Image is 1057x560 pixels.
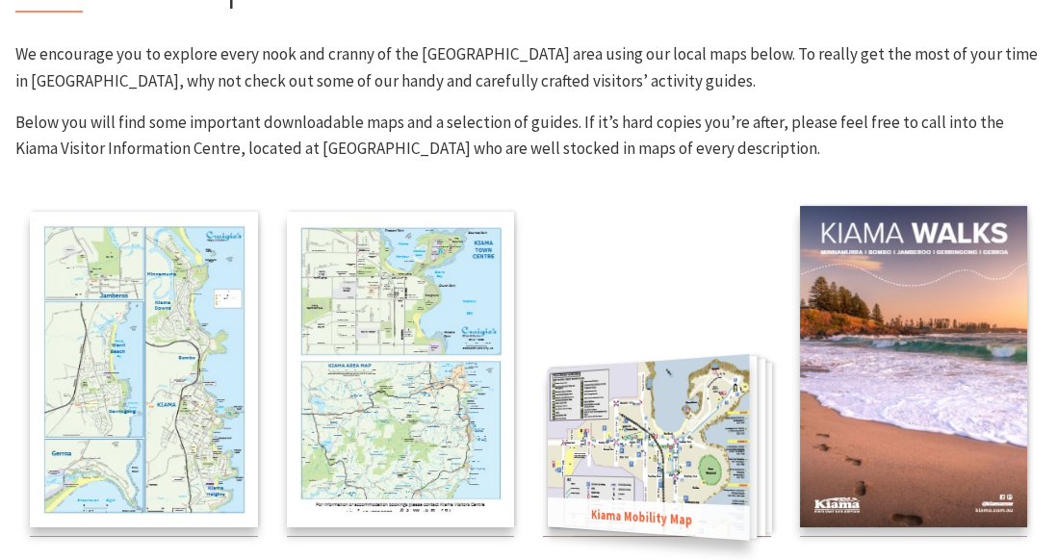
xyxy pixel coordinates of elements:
[287,212,515,527] img: Kiama Regional Map
[15,41,1042,93] p: We encourage you to explore every nook and cranny of the [GEOGRAPHIC_DATA] area using our local m...
[800,206,1028,527] img: Kiama Walks Guide
[287,212,515,537] a: Kiama Regional Map
[30,212,258,537] a: Kiama Townships Map
[548,354,749,540] img: Kiama Mobility Map
[543,368,771,537] a: Kiama Mobility MapKiama Mobility Map
[800,206,1028,536] a: Kiama Walks Guide
[30,212,258,527] img: Kiama Townships Map
[548,497,749,540] span: Kiama Mobility Map
[15,110,1042,162] p: Below you will find some important downloadable maps and a selection of guides. If it’s hard copi...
